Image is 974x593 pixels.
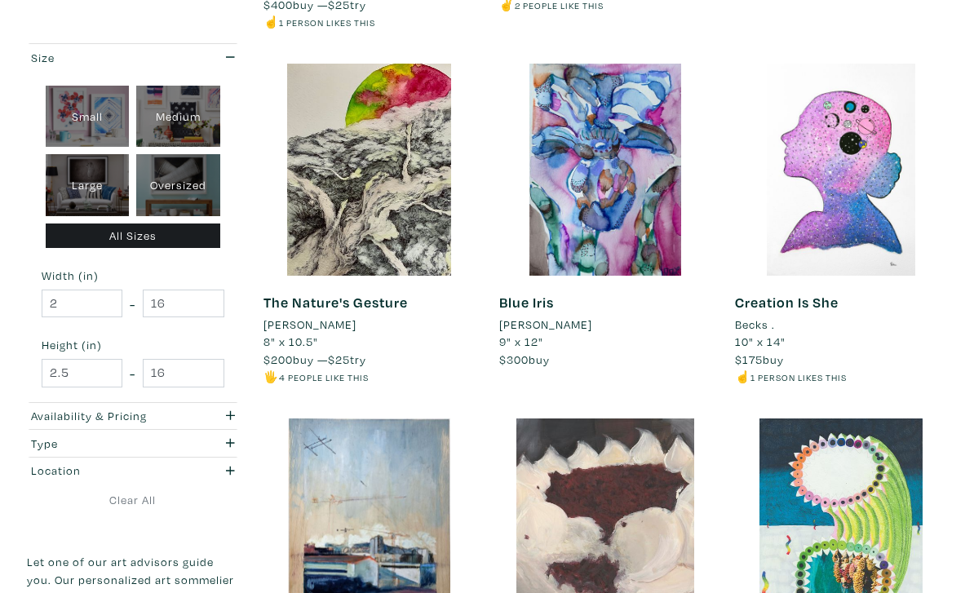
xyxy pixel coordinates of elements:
[263,369,475,387] li: 🖐️
[27,458,239,485] button: Location
[42,271,224,282] small: Width (in)
[263,316,356,334] li: [PERSON_NAME]
[31,50,178,68] div: Size
[499,316,592,334] li: [PERSON_NAME]
[279,17,375,29] small: 1 person likes this
[735,369,946,387] li: ☝️
[130,363,135,385] span: -
[735,316,775,334] li: Becks .
[328,352,350,368] span: $25
[499,352,529,368] span: $300
[750,372,847,384] small: 1 person likes this
[130,294,135,316] span: -
[31,436,178,454] div: Type
[735,352,784,368] span: buy
[263,334,318,350] span: 8" x 10.5"
[499,316,711,334] a: [PERSON_NAME]
[27,431,239,458] button: Type
[46,86,130,148] div: Small
[46,224,221,250] div: All Sizes
[31,462,178,480] div: Location
[735,334,786,350] span: 10" x 14"
[499,334,543,350] span: 9" x 12"
[263,294,408,312] a: The Nature's Gesture
[136,155,220,217] div: Oversized
[279,372,369,384] small: 4 people like this
[499,352,550,368] span: buy
[46,155,130,217] div: Large
[27,492,239,510] a: Clear All
[136,86,220,148] div: Medium
[27,45,239,72] button: Size
[263,352,366,368] span: buy — try
[27,404,239,431] button: Availability & Pricing
[499,294,554,312] a: Blue Iris
[263,352,293,368] span: $200
[735,316,946,334] a: Becks .
[42,340,224,352] small: Height (in)
[263,316,475,334] a: [PERSON_NAME]
[263,14,475,32] li: ☝️
[735,352,763,368] span: $175
[735,294,839,312] a: Creation Is She
[31,408,178,426] div: Availability & Pricing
